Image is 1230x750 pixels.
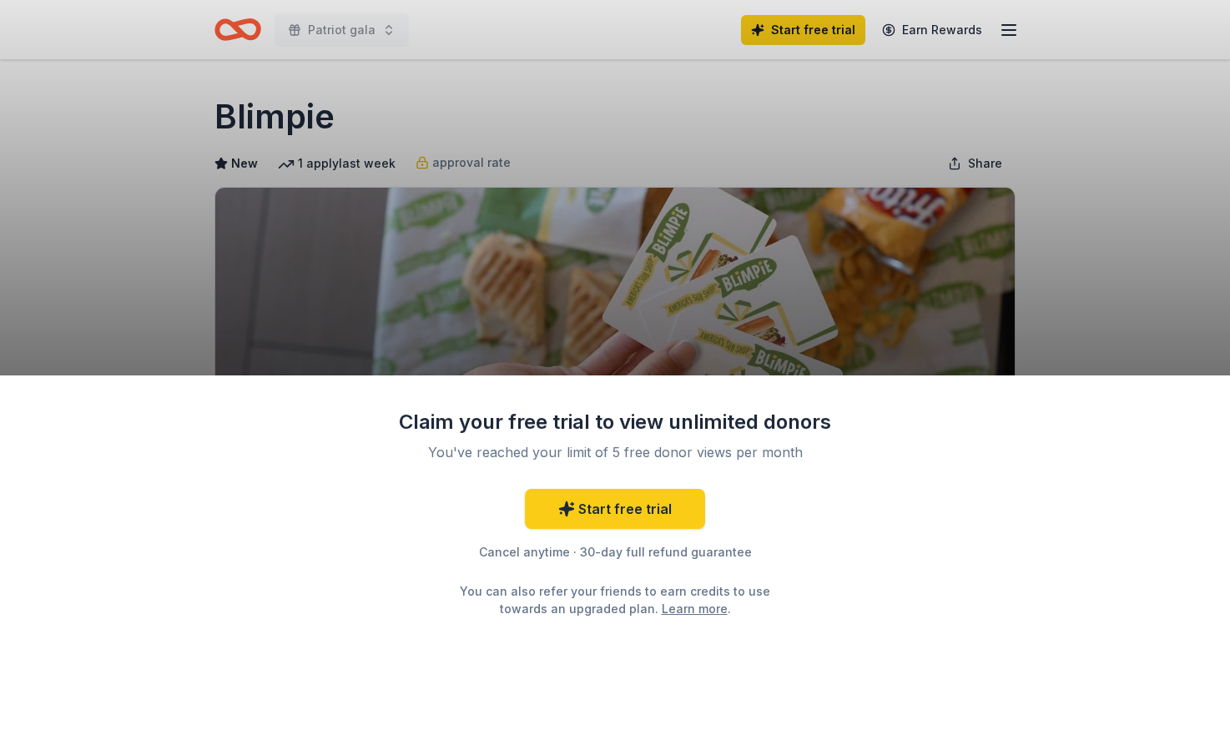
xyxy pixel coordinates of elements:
a: Start free trial [525,489,705,529]
div: You've reached your limit of 5 free donor views per month [418,442,812,462]
div: Cancel anytime · 30-day full refund guarantee [398,542,832,562]
a: Learn more [662,600,728,617]
div: You can also refer your friends to earn credits to use towards an upgraded plan. . [445,582,785,617]
div: Claim your free trial to view unlimited donors [398,409,832,435]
